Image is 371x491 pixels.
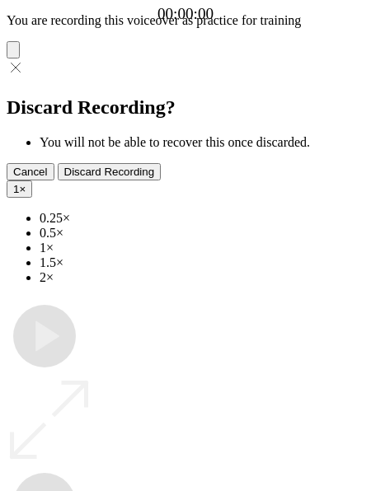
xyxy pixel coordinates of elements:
li: 1.5× [40,255,364,270]
h2: Discard Recording? [7,96,364,119]
li: 0.5× [40,226,364,241]
li: 1× [40,241,364,255]
li: 2× [40,270,364,285]
span: 1 [13,183,19,195]
button: Cancel [7,163,54,180]
button: Discard Recording [58,163,162,180]
p: You are recording this voiceover as practice for training [7,13,364,28]
li: You will not be able to recover this once discarded. [40,135,364,150]
a: 00:00:00 [157,5,214,23]
button: 1× [7,180,32,198]
li: 0.25× [40,211,364,226]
